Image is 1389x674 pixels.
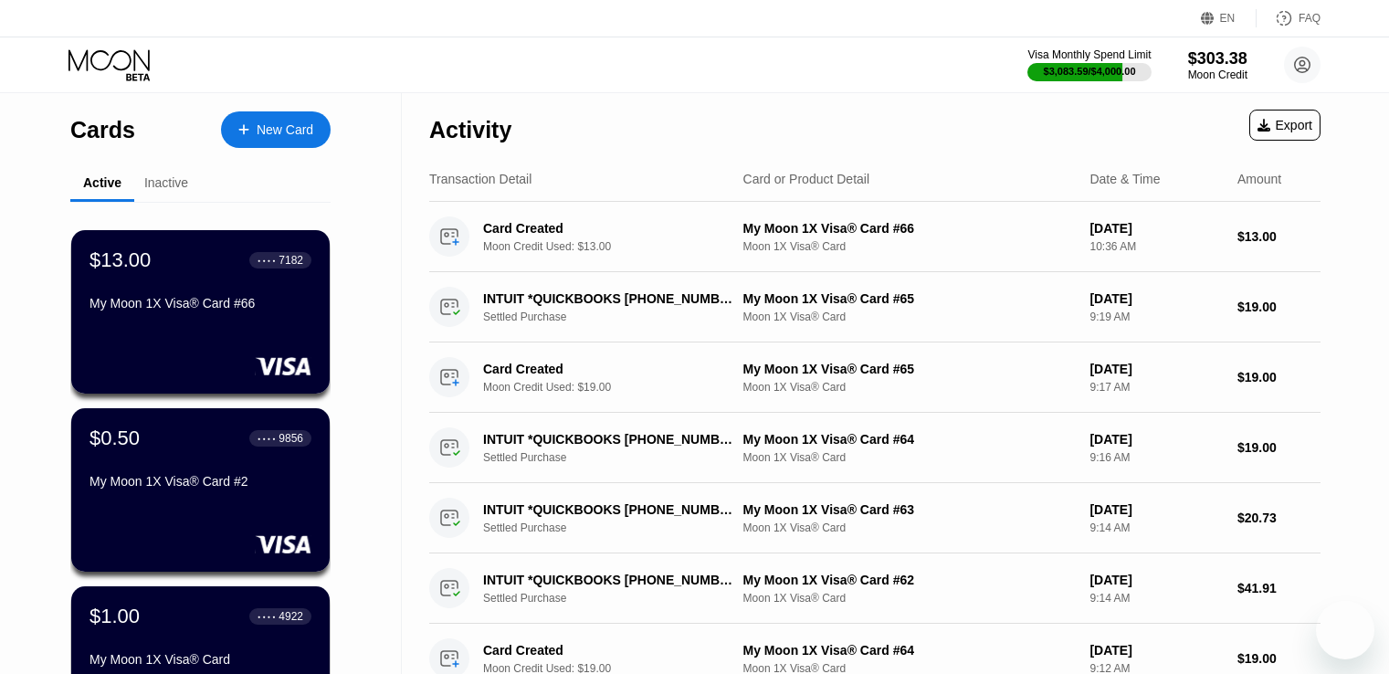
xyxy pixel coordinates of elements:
[89,427,140,450] div: $0.50
[144,175,188,190] div: Inactive
[258,436,276,441] div: ● ● ● ●
[743,172,870,186] div: Card or Product Detail
[89,248,151,272] div: $13.00
[279,610,303,623] div: 4922
[1257,9,1321,27] div: FAQ
[743,432,1076,447] div: My Moon 1X Visa® Card #64
[258,258,276,263] div: ● ● ● ●
[1237,511,1321,525] div: $20.73
[743,643,1076,658] div: My Moon 1X Visa® Card #64
[70,117,135,143] div: Cards
[1044,66,1136,77] div: $3,083.59 / $4,000.00
[1237,581,1321,595] div: $41.91
[483,451,752,464] div: Settled Purchase
[1188,49,1247,81] div: $303.38Moon Credit
[483,311,752,323] div: Settled Purchase
[743,240,1076,253] div: Moon 1X Visa® Card
[483,381,752,394] div: Moon Credit Used: $19.00
[1089,240,1223,253] div: 10:36 AM
[279,254,303,267] div: 7182
[429,272,1321,342] div: INTUIT *QUICKBOOKS [PHONE_NUMBER] USSettled PurchaseMy Moon 1X Visa® Card #65Moon 1X Visa® Card[D...
[1089,311,1223,323] div: 9:19 AM
[89,652,311,667] div: My Moon 1X Visa® Card
[71,230,330,394] div: $13.00● ● ● ●7182My Moon 1X Visa® Card #66
[1089,362,1223,376] div: [DATE]
[743,221,1076,236] div: My Moon 1X Visa® Card #66
[483,221,733,236] div: Card Created
[743,521,1076,534] div: Moon 1X Visa® Card
[279,432,303,445] div: 9856
[1220,12,1236,25] div: EN
[483,592,752,605] div: Settled Purchase
[1237,300,1321,314] div: $19.00
[483,432,733,447] div: INTUIT *QUICKBOOKS [PHONE_NUMBER] US
[429,413,1321,483] div: INTUIT *QUICKBOOKS [PHONE_NUMBER] USSettled PurchaseMy Moon 1X Visa® Card #64Moon 1X Visa® Card[D...
[71,408,330,572] div: $0.50● ● ● ●9856My Moon 1X Visa® Card #2
[257,122,313,138] div: New Card
[89,296,311,311] div: My Moon 1X Visa® Card #66
[1027,48,1151,61] div: Visa Monthly Spend Limit
[1089,451,1223,464] div: 9:16 AM
[1237,370,1321,384] div: $19.00
[1089,291,1223,306] div: [DATE]
[1237,651,1321,666] div: $19.00
[258,614,276,619] div: ● ● ● ●
[743,381,1076,394] div: Moon 1X Visa® Card
[1089,573,1223,587] div: [DATE]
[1089,521,1223,534] div: 9:14 AM
[83,175,121,190] div: Active
[483,643,733,658] div: Card Created
[1089,381,1223,394] div: 9:17 AM
[1027,48,1151,81] div: Visa Monthly Spend Limit$3,083.59/$4,000.00
[1249,110,1321,141] div: Export
[483,240,752,253] div: Moon Credit Used: $13.00
[743,502,1076,517] div: My Moon 1X Visa® Card #63
[429,202,1321,272] div: Card CreatedMoon Credit Used: $13.00My Moon 1X Visa® Card #66Moon 1X Visa® Card[DATE]10:36 AM$13.00
[743,573,1076,587] div: My Moon 1X Visa® Card #62
[1089,432,1223,447] div: [DATE]
[89,605,140,628] div: $1.00
[221,111,331,148] div: New Card
[1089,643,1223,658] div: [DATE]
[483,362,733,376] div: Card Created
[429,342,1321,413] div: Card CreatedMoon Credit Used: $19.00My Moon 1X Visa® Card #65Moon 1X Visa® Card[DATE]9:17 AM$19.00
[1188,49,1247,68] div: $303.38
[483,521,752,534] div: Settled Purchase
[1237,229,1321,244] div: $13.00
[483,291,733,306] div: INTUIT *QUICKBOOKS [PHONE_NUMBER] US
[1089,172,1160,186] div: Date & Time
[429,553,1321,624] div: INTUIT *QUICKBOOKS [PHONE_NUMBER] USSettled PurchaseMy Moon 1X Visa® Card #62Moon 1X Visa® Card[D...
[429,172,531,186] div: Transaction Detail
[1237,172,1281,186] div: Amount
[743,592,1076,605] div: Moon 1X Visa® Card
[1257,118,1312,132] div: Export
[1316,601,1374,659] iframe: Schaltfläche zum Öffnen des Messaging-Fensters
[1299,12,1321,25] div: FAQ
[1089,502,1223,517] div: [DATE]
[1089,221,1223,236] div: [DATE]
[1188,68,1247,81] div: Moon Credit
[483,573,733,587] div: INTUIT *QUICKBOOKS [PHONE_NUMBER] US
[743,451,1076,464] div: Moon 1X Visa® Card
[483,502,733,517] div: INTUIT *QUICKBOOKS [PHONE_NUMBER] US
[1201,9,1257,27] div: EN
[743,291,1076,306] div: My Moon 1X Visa® Card #65
[89,474,311,489] div: My Moon 1X Visa® Card #2
[743,362,1076,376] div: My Moon 1X Visa® Card #65
[1089,592,1223,605] div: 9:14 AM
[429,483,1321,553] div: INTUIT *QUICKBOOKS [PHONE_NUMBER] USSettled PurchaseMy Moon 1X Visa® Card #63Moon 1X Visa® Card[D...
[743,311,1076,323] div: Moon 1X Visa® Card
[1237,440,1321,455] div: $19.00
[429,117,511,143] div: Activity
